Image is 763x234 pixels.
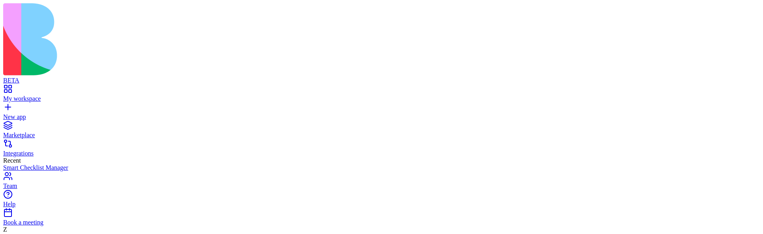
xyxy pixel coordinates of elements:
[3,226,7,233] span: Z
[3,132,760,139] div: Marketplace
[3,143,760,157] a: Integrations
[3,157,21,164] span: Recent
[3,77,760,84] div: BETA
[3,70,760,84] a: BETA
[3,150,760,157] div: Integrations
[3,95,760,102] div: My workspace
[3,219,760,226] div: Book a meeting
[3,113,760,121] div: New app
[3,106,760,121] a: New app
[3,88,760,102] a: My workspace
[3,194,760,208] a: Help
[3,212,760,226] a: Book a meeting
[3,175,760,190] a: Team
[3,164,760,171] a: Smart Checklist Manager
[3,3,323,75] img: logo
[3,201,760,208] div: Help
[3,125,760,139] a: Marketplace
[3,182,760,190] div: Team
